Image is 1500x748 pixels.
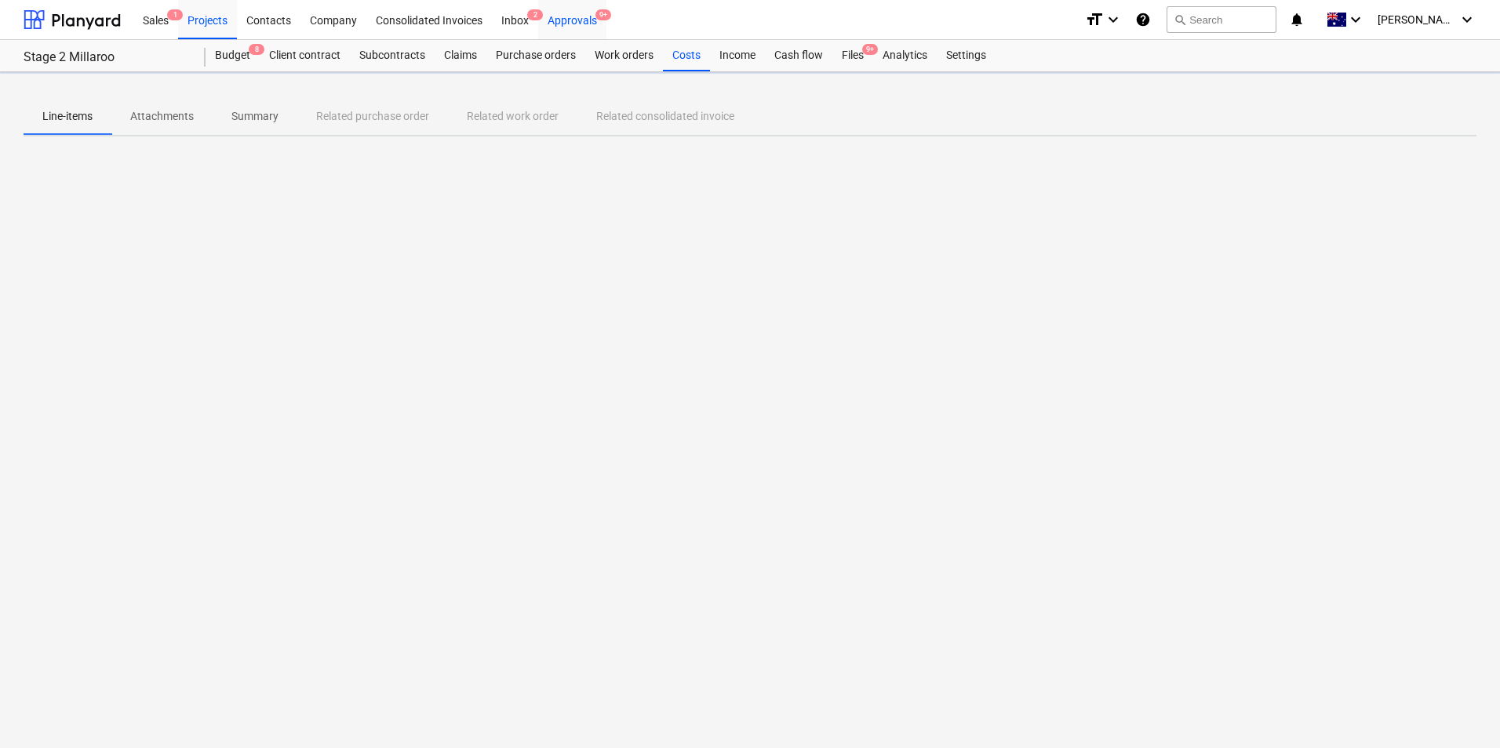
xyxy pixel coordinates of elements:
div: Stage 2 Millaroo [24,49,187,66]
span: 8 [249,44,264,55]
i: Knowledge base [1135,10,1151,29]
p: Summary [231,108,279,125]
i: format_size [1085,10,1104,29]
button: Search [1167,6,1276,33]
a: Work orders [585,40,663,71]
a: Claims [435,40,486,71]
i: notifications [1289,10,1305,29]
a: Settings [937,40,996,71]
i: keyboard_arrow_down [1458,10,1476,29]
a: Files9+ [832,40,873,71]
a: Analytics [873,40,937,71]
div: Files [832,40,873,71]
a: Client contract [260,40,350,71]
a: Income [710,40,765,71]
a: Purchase orders [486,40,585,71]
i: keyboard_arrow_down [1346,10,1365,29]
span: 9+ [862,44,878,55]
a: Budget8 [206,40,260,71]
a: Costs [663,40,710,71]
p: Attachments [130,108,194,125]
a: Subcontracts [350,40,435,71]
div: Budget [206,40,260,71]
span: 9+ [595,9,611,20]
span: search [1174,13,1186,26]
span: 2 [527,9,543,20]
p: Line-items [42,108,93,125]
span: 1 [167,9,183,20]
i: keyboard_arrow_down [1104,10,1123,29]
iframe: Chat Widget [1422,673,1500,748]
span: [PERSON_NAME] [1378,13,1456,26]
a: Cash flow [765,40,832,71]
